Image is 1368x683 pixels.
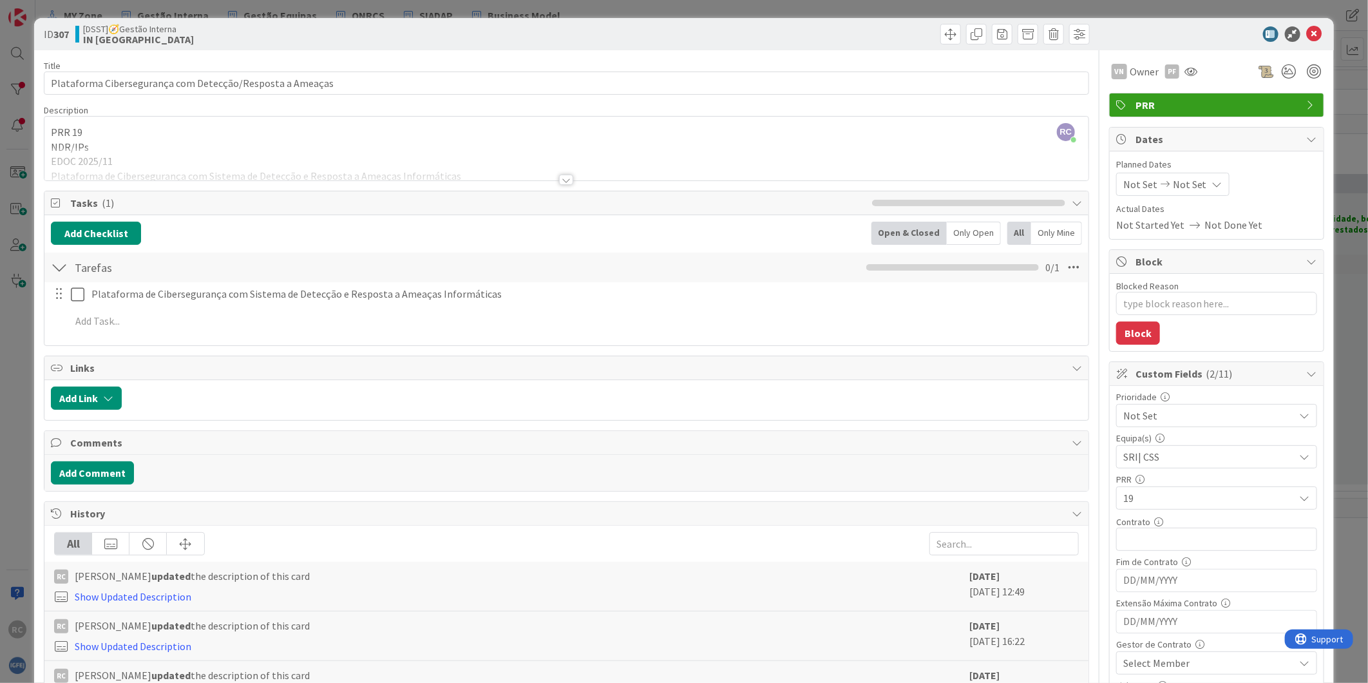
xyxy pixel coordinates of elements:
div: Prioridade [1116,392,1317,401]
div: RC [54,669,68,683]
a: Show Updated Description [75,640,191,653]
div: PRR [1116,475,1317,484]
span: Custom Fields [1135,366,1300,381]
p: NDR/IPs [51,140,1082,155]
span: History [70,506,1065,521]
label: Title [44,60,61,72]
span: Description [44,104,88,116]
span: PRR [1135,97,1300,113]
div: Equipa(s) [1116,434,1317,443]
span: Planned Dates [1116,158,1317,171]
span: Not Set [1123,407,1288,425]
span: Comments [70,435,1065,450]
div: Gestor de Contrato [1116,640,1317,649]
span: [PERSON_NAME] the description of this card [75,668,310,683]
div: [DATE] 16:22 [969,618,1079,654]
span: Support [27,2,59,17]
input: Add Checklist... [70,256,360,279]
span: Block [1135,254,1300,269]
span: ( 1 ) [102,197,114,209]
b: updated [151,669,191,682]
div: All [1007,222,1031,245]
span: [PERSON_NAME] the description of this card [75,618,310,633]
span: Not Set [1123,177,1157,192]
b: IN [GEOGRAPHIC_DATA] [83,34,194,44]
div: Only Mine [1031,222,1082,245]
button: Add Comment [51,461,134,485]
span: SRI| CSS [1123,449,1295,465]
div: All [55,533,92,555]
b: updated [151,619,191,632]
span: Links [70,360,1065,376]
div: Only Open [947,222,1001,245]
span: Not Started Yet [1116,217,1184,233]
div: Open & Closed [871,222,947,245]
b: [DATE] [969,619,1000,632]
span: Tasks [70,195,866,211]
div: Fim de Contrato [1116,557,1317,566]
span: [DSST]🧭Gestão Interna [83,24,194,34]
p: PRR 19 [51,125,1082,140]
div: VN [1112,64,1127,79]
input: DD/MM/YYYY [1123,570,1310,592]
span: 19 [1123,490,1295,506]
span: Owner [1130,64,1159,79]
b: 307 [53,28,69,41]
input: DD/MM/YYYY [1123,611,1310,633]
b: updated [151,570,191,582]
label: Blocked Reason [1116,280,1179,292]
a: Show Updated Description [75,590,191,603]
label: Contrato [1116,516,1150,528]
b: [DATE] [969,570,1000,582]
span: [PERSON_NAME] the description of this card [75,568,310,584]
span: Actual Dates [1116,202,1317,216]
span: Dates [1135,131,1300,147]
span: RC [1057,123,1075,141]
b: [DATE] [969,669,1000,682]
span: Not Done Yet [1205,217,1263,233]
p: Plataforma de Cibersegurança com Sistema de Detecção e Resposta a Ameaças Informáticas [91,287,1079,302]
div: PF [1165,64,1179,79]
span: Not Set [1173,177,1207,192]
span: ID [44,26,69,42]
input: type card name here... [44,72,1089,95]
button: Add Checklist [51,222,141,245]
span: ( 2/11 ) [1206,367,1233,380]
div: RC [54,619,68,633]
button: Add Link [51,387,122,410]
button: Block [1116,322,1160,345]
span: Select Member [1123,655,1190,671]
input: Search... [929,532,1079,555]
div: [DATE] 12:49 [969,568,1079,604]
div: Extensão Máxima Contrato [1116,599,1317,608]
div: RC [54,570,68,584]
span: 0 / 1 [1045,260,1059,275]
